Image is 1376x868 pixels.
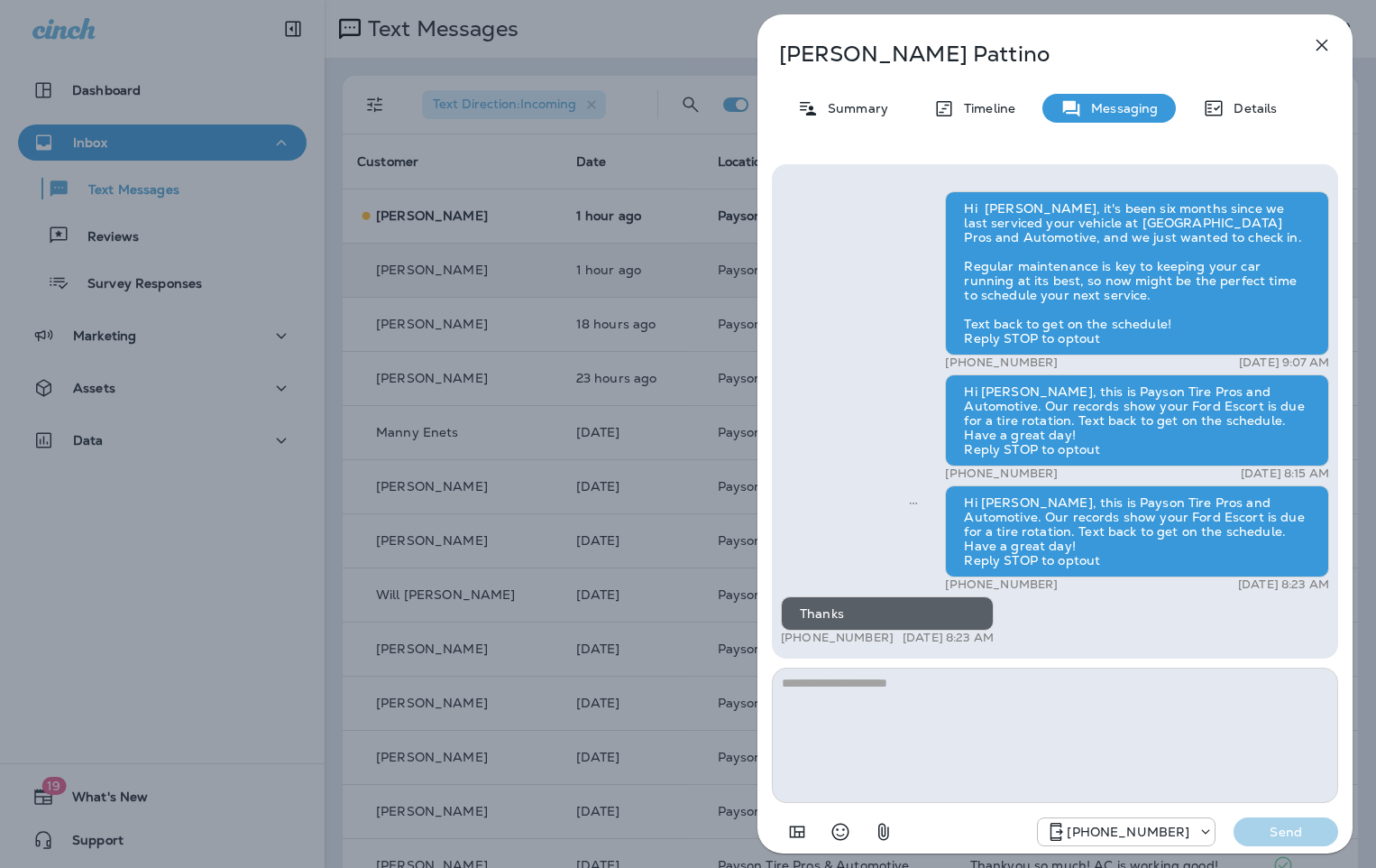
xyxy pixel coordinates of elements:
[1038,821,1215,843] div: +1 (928) 260-4498
[781,631,894,645] p: [PHONE_NUMBER]
[903,631,994,645] p: [DATE] 8:23 AM
[1067,825,1189,839] p: [PHONE_NUMBER]
[909,494,918,510] span: Sent
[779,42,1271,67] p: [PERSON_NAME] Pattino
[1239,356,1329,370] p: [DATE] 9:07 AM
[955,101,1015,115] p: Timeline
[945,191,1329,356] div: Hi [PERSON_NAME], it's been six months since we last serviced your vehicle at [GEOGRAPHIC_DATA] P...
[1238,577,1329,592] p: [DATE] 8:23 AM
[1241,466,1329,481] p: [DATE] 8:15 AM
[945,485,1329,577] div: Hi [PERSON_NAME], this is Payson Tire Pros and Automotive. Our records show your Ford Escort is d...
[1082,101,1158,115] p: Messaging
[781,596,994,631] div: Thanks
[819,101,888,115] p: Summary
[945,577,1058,592] p: [PHONE_NUMBER]
[945,374,1329,466] div: Hi [PERSON_NAME], this is Payson Tire Pros and Automotive. Our records show your Ford Escort is d...
[945,356,1058,370] p: [PHONE_NUMBER]
[822,814,858,850] button: Select an emoji
[1225,101,1277,115] p: Details
[945,466,1058,481] p: [PHONE_NUMBER]
[779,814,815,850] button: Add in a premade template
